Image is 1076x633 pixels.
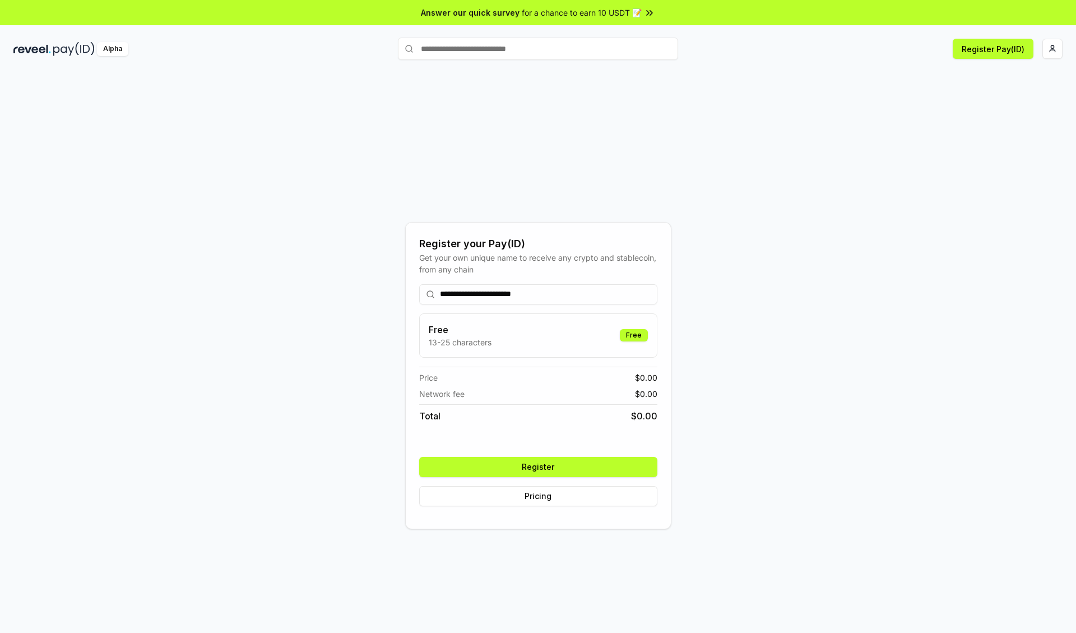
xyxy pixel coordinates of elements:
[419,457,657,477] button: Register
[419,409,440,423] span: Total
[13,42,51,56] img: reveel_dark
[419,236,657,252] div: Register your Pay(ID)
[635,372,657,384] span: $ 0.00
[97,42,128,56] div: Alpha
[522,7,642,19] span: for a chance to earn 10 USDT 📝
[419,388,465,400] span: Network fee
[631,409,657,423] span: $ 0.00
[635,388,657,400] span: $ 0.00
[429,323,491,336] h3: Free
[53,42,95,56] img: pay_id
[421,7,520,19] span: Answer our quick survey
[419,252,657,275] div: Get your own unique name to receive any crypto and stablecoin, from any chain
[419,372,438,384] span: Price
[429,336,491,348] p: 13-25 characters
[419,486,657,506] button: Pricing
[620,329,648,341] div: Free
[953,39,1033,59] button: Register Pay(ID)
